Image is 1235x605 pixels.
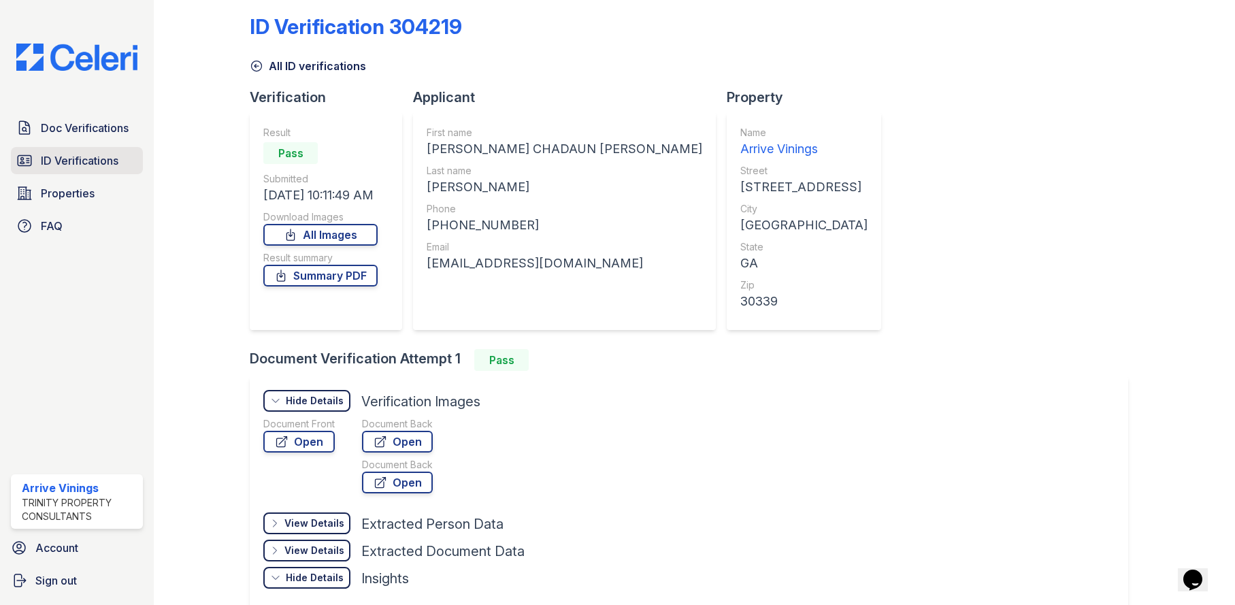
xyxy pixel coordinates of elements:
[427,164,702,178] div: Last name
[740,126,868,140] div: Name
[362,417,433,431] div: Document Back
[427,254,702,273] div: [EMAIL_ADDRESS][DOMAIN_NAME]
[427,240,702,254] div: Email
[740,254,868,273] div: GA
[286,571,344,585] div: Hide Details
[263,210,378,224] div: Download Images
[263,265,378,287] a: Summary PDF
[5,534,148,561] a: Account
[11,147,143,174] a: ID Verifications
[284,517,344,530] div: View Details
[740,278,868,292] div: Zip
[427,178,702,197] div: [PERSON_NAME]
[361,392,480,411] div: Verification Images
[263,172,378,186] div: Submitted
[11,180,143,207] a: Properties
[250,58,366,74] a: All ID verifications
[263,224,378,246] a: All Images
[263,126,378,140] div: Result
[263,417,335,431] div: Document Front
[361,542,525,561] div: Extracted Document Data
[263,431,335,453] a: Open
[427,140,702,159] div: [PERSON_NAME] CHADAUN [PERSON_NAME]
[263,142,318,164] div: Pass
[11,212,143,240] a: FAQ
[250,14,462,39] div: ID Verification 304219
[740,202,868,216] div: City
[362,431,433,453] a: Open
[5,44,148,71] img: CE_Logo_Blue-a8612792a0a2168367f1c8372b55b34899dd931a85d93a1a3d3e32e68fde9ad4.png
[413,88,727,107] div: Applicant
[250,88,413,107] div: Verification
[740,178,868,197] div: [STREET_ADDRESS]
[11,114,143,142] a: Doc Verifications
[362,458,433,472] div: Document Back
[740,216,868,235] div: [GEOGRAPHIC_DATA]
[740,292,868,311] div: 30339
[22,496,137,523] div: Trinity Property Consultants
[740,240,868,254] div: State
[427,202,702,216] div: Phone
[740,126,868,159] a: Name Arrive Vinings
[5,567,148,594] a: Sign out
[361,514,504,534] div: Extracted Person Data
[286,394,344,408] div: Hide Details
[361,569,409,588] div: Insights
[362,472,433,493] a: Open
[22,480,137,496] div: Arrive Vinings
[740,164,868,178] div: Street
[474,349,529,371] div: Pass
[41,218,63,234] span: FAQ
[41,152,118,169] span: ID Verifications
[250,349,1139,371] div: Document Verification Attempt 1
[427,126,702,140] div: First name
[41,185,95,201] span: Properties
[41,120,129,136] span: Doc Verifications
[263,251,378,265] div: Result summary
[727,88,892,107] div: Property
[740,140,868,159] div: Arrive Vinings
[284,544,344,557] div: View Details
[427,216,702,235] div: [PHONE_NUMBER]
[35,540,78,556] span: Account
[263,186,378,205] div: [DATE] 10:11:49 AM
[1178,551,1221,591] iframe: chat widget
[35,572,77,589] span: Sign out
